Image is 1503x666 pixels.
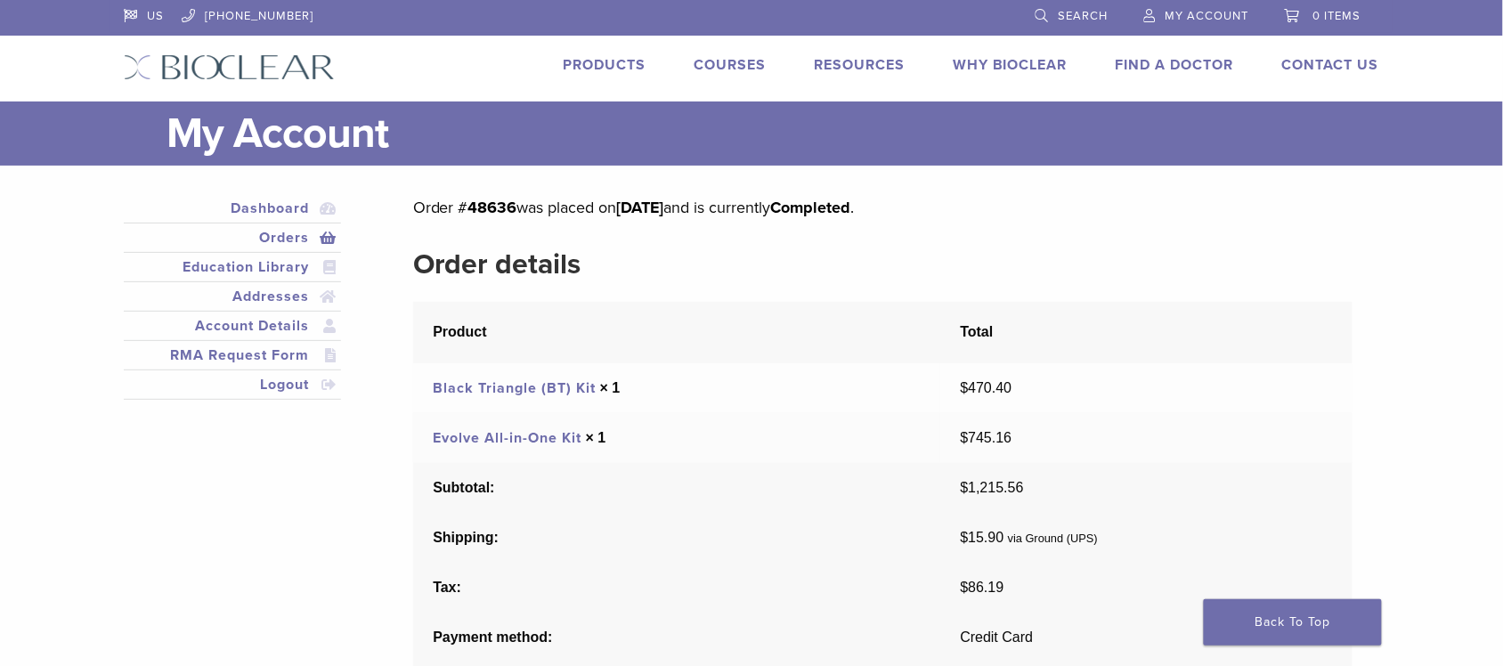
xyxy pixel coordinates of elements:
[563,56,646,74] a: Products
[1116,56,1234,74] a: Find A Doctor
[961,580,1004,595] span: 86.19
[124,194,341,421] nav: Account pages
[694,56,766,74] a: Courses
[127,286,337,307] a: Addresses
[127,198,337,219] a: Dashboard
[1313,9,1361,23] span: 0 items
[961,430,969,445] span: $
[953,56,1068,74] a: Why Bioclear
[961,480,1024,495] span: 1,215.56
[1059,9,1109,23] span: Search
[961,480,969,495] span: $
[940,613,1353,662] td: Credit Card
[586,430,606,445] strong: × 1
[127,374,337,395] a: Logout
[617,198,664,217] mark: [DATE]
[413,243,1353,286] h2: Order details
[124,54,335,80] img: Bioclear
[961,380,1012,395] bdi: 470.40
[1166,9,1249,23] span: My Account
[468,198,517,217] mark: 48636
[771,198,851,217] mark: Completed
[413,463,940,513] th: Subtotal:
[1282,56,1379,74] a: Contact Us
[961,430,1012,445] bdi: 745.16
[433,429,581,447] a: Evolve All-in-One Kit
[413,613,940,662] th: Payment method:
[127,345,337,366] a: RMA Request Form
[940,302,1353,363] th: Total
[127,256,337,278] a: Education Library
[413,513,940,563] th: Shipping:
[814,56,905,74] a: Resources
[961,530,969,545] span: $
[167,102,1379,166] h1: My Account
[413,194,1353,221] p: Order # was placed on and is currently .
[127,227,337,248] a: Orders
[1008,532,1098,545] small: via Ground (UPS)
[961,530,1004,545] span: 15.90
[600,380,621,395] strong: × 1
[433,379,596,397] a: Black Triangle (BT) Kit
[961,380,969,395] span: $
[413,302,940,363] th: Product
[127,315,337,337] a: Account Details
[1204,599,1382,646] a: Back To Top
[413,563,940,613] th: Tax:
[961,580,969,595] span: $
